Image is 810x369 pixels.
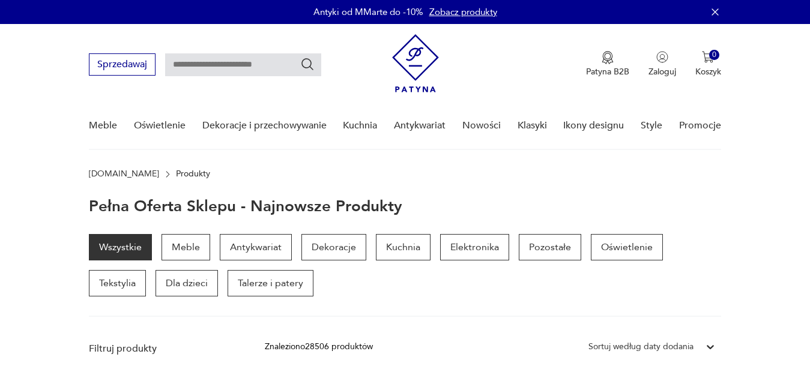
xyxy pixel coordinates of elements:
[228,270,313,296] a: Talerze i patery
[641,103,662,149] a: Style
[176,169,210,179] p: Produkty
[89,234,152,260] a: Wszystkie
[89,270,146,296] a: Tekstylia
[679,103,721,149] a: Promocje
[586,51,629,77] a: Ikona medaluPatyna B2B
[588,340,694,353] div: Sortuj według daty dodania
[392,34,439,92] img: Patyna - sklep z meblami i dekoracjami vintage
[162,234,210,260] a: Meble
[300,57,315,71] button: Szukaj
[519,234,581,260] a: Pozostałe
[440,234,509,260] a: Elektronika
[134,103,186,149] a: Oświetlenie
[89,169,159,179] a: [DOMAIN_NAME]
[648,66,676,77] p: Zaloguj
[89,103,117,149] a: Meble
[656,51,668,63] img: Ikonka użytkownika
[709,50,719,60] div: 0
[343,103,377,149] a: Kuchnia
[220,234,292,260] a: Antykwariat
[586,66,629,77] p: Patyna B2B
[394,103,446,149] a: Antykwariat
[563,103,624,149] a: Ikony designu
[462,103,501,149] a: Nowości
[586,51,629,77] button: Patyna B2B
[89,53,156,76] button: Sprzedawaj
[89,198,402,215] h1: Pełna oferta sklepu - najnowsze produkty
[602,51,614,64] img: Ikona medalu
[695,66,721,77] p: Koszyk
[89,342,236,355] p: Filtruj produkty
[376,234,431,260] a: Kuchnia
[591,234,663,260] a: Oświetlenie
[89,61,156,70] a: Sprzedawaj
[301,234,366,260] a: Dekoracje
[429,6,497,18] a: Zobacz produkty
[648,51,676,77] button: Zaloguj
[702,51,714,63] img: Ikona koszyka
[313,6,423,18] p: Antyki od MMarte do -10%
[518,103,547,149] a: Klasyki
[695,51,721,77] button: 0Koszyk
[156,270,218,296] a: Dla dzieci
[202,103,327,149] a: Dekoracje i przechowywanie
[265,340,373,353] div: Znaleziono 28506 produktów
